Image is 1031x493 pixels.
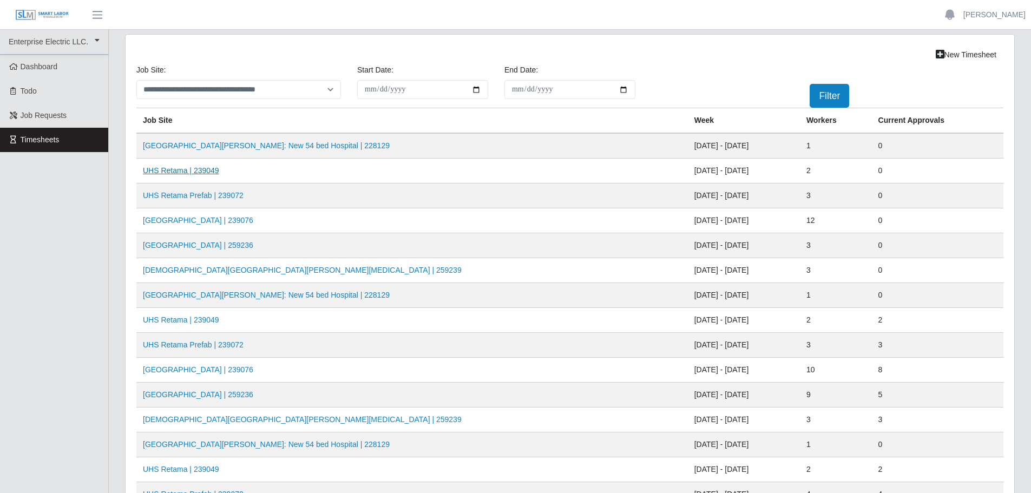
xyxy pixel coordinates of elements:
td: 0 [872,233,1003,258]
td: 3 [800,333,872,358]
a: UHS Retama Prefab | 239072 [143,191,244,200]
a: [GEOGRAPHIC_DATA] | 239076 [143,216,253,225]
a: UHS Retama Prefab | 239072 [143,340,244,349]
a: New Timesheet [929,45,1003,64]
td: 1 [800,133,872,159]
a: [DEMOGRAPHIC_DATA][GEOGRAPHIC_DATA][PERSON_NAME][MEDICAL_DATA] | 259239 [143,415,462,424]
td: 2 [872,308,1003,333]
label: Start Date: [357,64,393,76]
td: [DATE] - [DATE] [688,333,800,358]
a: [GEOGRAPHIC_DATA] | 259236 [143,390,253,399]
td: [DATE] - [DATE] [688,133,800,159]
a: [GEOGRAPHIC_DATA] | 239076 [143,365,253,374]
td: 0 [872,183,1003,208]
a: [PERSON_NAME] [963,9,1026,21]
a: UHS Retama | 239049 [143,465,219,474]
td: 3 [872,407,1003,432]
td: 8 [872,358,1003,383]
a: [GEOGRAPHIC_DATA][PERSON_NAME]: New 54 bed Hospital | 228129 [143,291,390,299]
td: [DATE] - [DATE] [688,383,800,407]
td: 0 [872,283,1003,308]
td: [DATE] - [DATE] [688,308,800,333]
label: End Date: [504,64,538,76]
img: SLM Logo [15,9,69,21]
td: 2 [800,457,872,482]
td: 3 [800,233,872,258]
span: Todo [21,87,37,95]
td: [DATE] - [DATE] [688,358,800,383]
td: 3 [872,333,1003,358]
td: [DATE] - [DATE] [688,432,800,457]
span: Dashboard [21,62,58,71]
th: job site [136,108,688,134]
td: 0 [872,208,1003,233]
td: 10 [800,358,872,383]
td: [DATE] - [DATE] [688,233,800,258]
td: 0 [872,258,1003,283]
td: 9 [800,383,872,407]
td: 5 [872,383,1003,407]
td: 3 [800,183,872,208]
td: [DATE] - [DATE] [688,258,800,283]
span: Timesheets [21,135,60,144]
a: [GEOGRAPHIC_DATA][PERSON_NAME]: New 54 bed Hospital | 228129 [143,440,390,449]
label: job site: [136,64,166,76]
td: 3 [800,407,872,432]
td: 0 [872,159,1003,183]
td: 2 [872,457,1003,482]
a: [GEOGRAPHIC_DATA][PERSON_NAME]: New 54 bed Hospital | 228129 [143,141,390,150]
td: 12 [800,208,872,233]
td: [DATE] - [DATE] [688,159,800,183]
button: Filter [810,84,849,108]
td: 1 [800,432,872,457]
td: 1 [800,283,872,308]
th: Workers [800,108,872,134]
td: [DATE] - [DATE] [688,407,800,432]
a: [GEOGRAPHIC_DATA] | 259236 [143,241,253,249]
a: UHS Retama | 239049 [143,166,219,175]
td: 0 [872,432,1003,457]
td: 3 [800,258,872,283]
td: [DATE] - [DATE] [688,457,800,482]
td: 0 [872,133,1003,159]
a: [DEMOGRAPHIC_DATA][GEOGRAPHIC_DATA][PERSON_NAME][MEDICAL_DATA] | 259239 [143,266,462,274]
span: Job Requests [21,111,67,120]
td: [DATE] - [DATE] [688,208,800,233]
td: 2 [800,159,872,183]
td: 2 [800,308,872,333]
td: [DATE] - [DATE] [688,283,800,308]
a: UHS Retama | 239049 [143,315,219,324]
td: [DATE] - [DATE] [688,183,800,208]
th: Current Approvals [872,108,1003,134]
th: Week [688,108,800,134]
